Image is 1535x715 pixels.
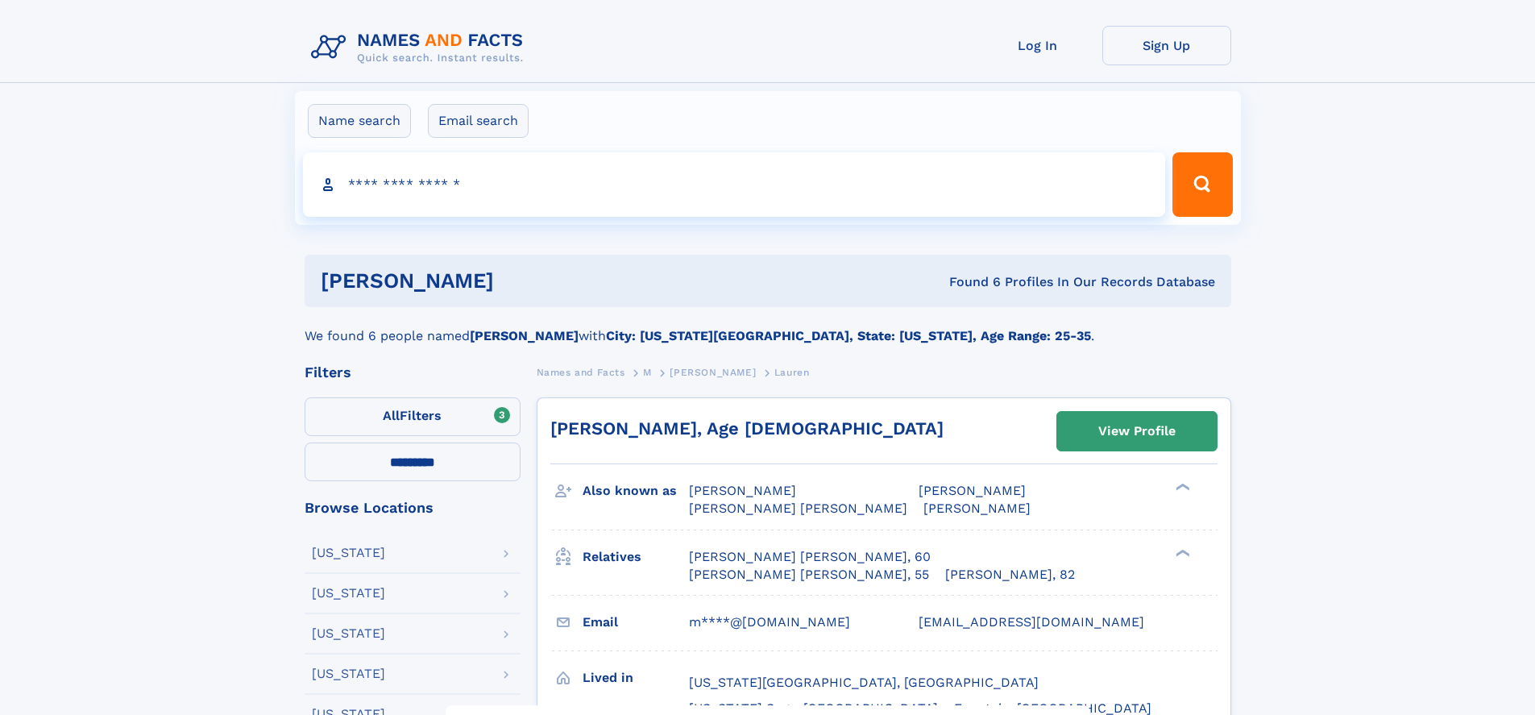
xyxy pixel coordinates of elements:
[643,367,652,378] span: M
[305,501,521,515] div: Browse Locations
[305,26,537,69] img: Logo Names and Facts
[606,328,1091,343] b: City: [US_STATE][GEOGRAPHIC_DATA], State: [US_STATE], Age Range: 25-35
[1172,482,1191,493] div: ❯
[689,566,929,584] a: [PERSON_NAME] [PERSON_NAME], 55
[689,675,1039,690] span: [US_STATE][GEOGRAPHIC_DATA], [GEOGRAPHIC_DATA]
[670,362,756,382] a: [PERSON_NAME]
[945,566,1075,584] a: [PERSON_NAME], 82
[312,627,385,640] div: [US_STATE]
[550,418,944,439] a: [PERSON_NAME], Age [DEMOGRAPHIC_DATA]
[583,664,689,692] h3: Lived in
[305,307,1231,346] div: We found 6 people named with .
[643,362,652,382] a: M
[428,104,529,138] label: Email search
[1172,547,1191,558] div: ❯
[1098,413,1176,450] div: View Profile
[583,543,689,571] h3: Relatives
[583,477,689,505] h3: Also known as
[308,104,411,138] label: Name search
[1057,412,1217,451] a: View Profile
[583,609,689,636] h3: Email
[774,367,810,378] span: Lauren
[312,667,385,680] div: [US_STATE]
[973,26,1102,65] a: Log In
[470,328,579,343] b: [PERSON_NAME]
[721,273,1215,291] div: Found 6 Profiles In Our Records Database
[312,587,385,600] div: [US_STATE]
[537,362,625,382] a: Names and Facts
[312,547,385,559] div: [US_STATE]
[1102,26,1231,65] a: Sign Up
[305,365,521,380] div: Filters
[919,614,1144,630] span: [EMAIL_ADDRESS][DOMAIN_NAME]
[689,501,907,516] span: [PERSON_NAME] [PERSON_NAME]
[689,483,796,498] span: [PERSON_NAME]
[670,367,756,378] span: [PERSON_NAME]
[321,271,722,291] h1: [PERSON_NAME]
[303,152,1166,217] input: search input
[305,397,521,436] label: Filters
[1172,152,1232,217] button: Search Button
[919,483,1026,498] span: [PERSON_NAME]
[923,501,1031,516] span: [PERSON_NAME]
[689,548,931,566] a: [PERSON_NAME] [PERSON_NAME], 60
[383,408,400,423] span: All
